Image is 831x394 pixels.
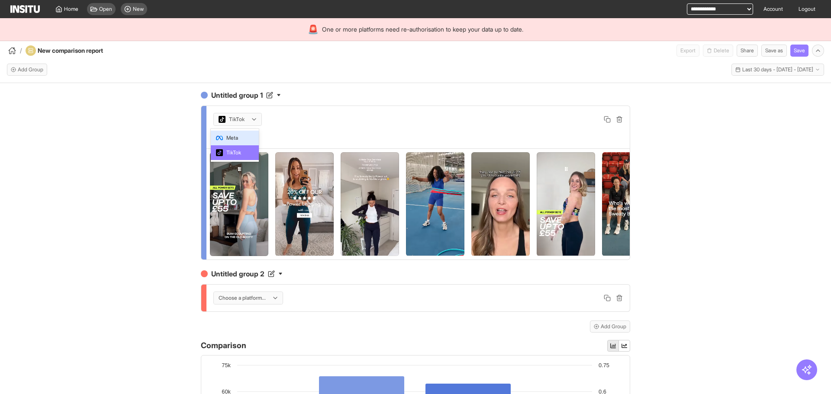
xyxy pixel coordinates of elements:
text: 0.75 [599,362,609,368]
span: Meta [226,134,238,142]
span: TikTok [226,149,241,157]
button: Share [737,45,758,57]
button: Add Group [7,64,47,76]
button: Export [676,45,699,57]
span: Open [99,6,112,13]
span: One or more platforms need re-authorisation to keep your data up to date. [322,25,523,34]
span: New [133,6,144,13]
h4: Untitled group 1 [201,90,630,100]
div: 🚨 [308,23,319,35]
span: Can currently only export from Insights reports. [676,45,699,57]
div: New comparison report [26,45,126,56]
h4: Untitled group 2 [201,269,630,279]
button: Last 30 days - [DATE] - [DATE] [731,64,824,76]
text: 75k [222,362,231,368]
button: Add Group [590,320,630,333]
h4: New comparison report [38,46,126,55]
h4: Comparison [201,340,246,352]
button: / [7,45,22,56]
span: Home [64,6,78,13]
button: Save as [761,45,787,57]
span: Last 30 days - [DATE] - [DATE] [742,66,813,73]
img: Logo [10,5,40,13]
span: / [20,46,22,55]
button: Save [790,45,808,57]
span: You cannot delete a preset report. [703,45,733,57]
button: Delete [703,45,733,57]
